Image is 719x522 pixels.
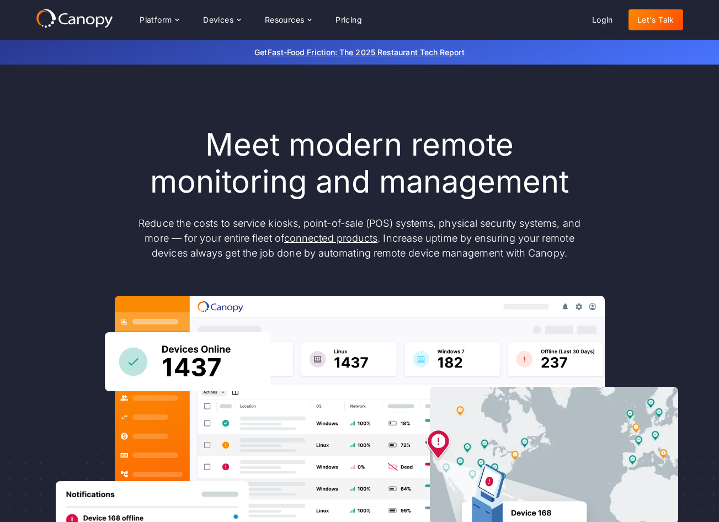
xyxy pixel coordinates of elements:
[194,9,249,31] div: Devices
[583,9,622,30] a: Login
[105,332,270,391] img: Canopy sees how many devices are online
[140,16,172,24] div: Platform
[128,216,592,260] p: Reduce the costs to service kiosks, point-of-sale (POS) systems, physical security systems, and m...
[256,9,320,31] div: Resources
[265,16,305,24] div: Resources
[327,9,371,30] a: Pricing
[268,47,465,57] a: Fast-Food Friction: The 2025 Restaurant Tech Report
[128,126,592,200] h1: Meet modern remote monitoring and management
[89,46,630,58] p: Get
[131,9,188,31] div: Platform
[629,9,683,30] a: Let's Talk
[284,232,377,244] a: connected products
[203,16,233,24] div: Devices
